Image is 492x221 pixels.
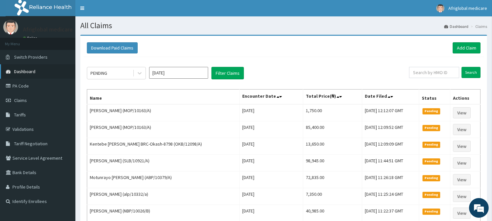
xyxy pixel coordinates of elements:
img: User Image [3,20,18,34]
span: Claims [14,97,27,103]
td: [DATE] 12:09:52 GMT [362,121,419,138]
a: Add Claim [453,42,481,53]
td: [DATE] [239,121,303,138]
td: [DATE] [239,155,303,171]
img: User Image [436,4,444,12]
button: Download Paid Claims [87,42,138,53]
span: Pending [423,209,441,214]
a: Online [23,36,39,40]
input: Search by HMO ID [409,67,459,78]
a: View [453,107,471,118]
input: Select Month and Year [149,67,208,79]
td: [DATE] 12:12:07 GMT [362,104,419,121]
td: [DATE] 11:44:51 GMT [362,155,419,171]
td: 7,350.00 [303,188,362,205]
span: Switch Providers [14,54,48,60]
td: [PERSON_NAME] (SLB/10921/A) [87,155,240,171]
td: [DATE] 11:25:24 GMT [362,188,419,205]
td: [PERSON_NAME] (MOP/10163/A) [87,104,240,121]
span: Pending [423,175,441,181]
td: 13,650.00 [303,138,362,155]
span: Afriglobal medicare [448,5,487,11]
td: 98,945.00 [303,155,362,171]
td: Kentebe [PERSON_NAME] BRC-Okash-8798 (OKB/12098/A) [87,138,240,155]
a: View [453,124,471,135]
td: Motunrayo [PERSON_NAME] (ABP/10379/A) [87,171,240,188]
td: [DATE] 11:26:18 GMT [362,171,419,188]
th: Encounter Date [239,90,303,105]
td: [PERSON_NAME] (alp/10332/a) [87,188,240,205]
button: Filter Claims [211,67,244,79]
span: Pending [423,125,441,131]
td: [DATE] 12:09:09 GMT [362,138,419,155]
a: View [453,208,471,219]
span: Pending [423,108,441,114]
th: Actions [450,90,481,105]
td: 72,835.00 [303,171,362,188]
td: 85,400.00 [303,121,362,138]
span: Dashboard [14,69,35,74]
span: Pending [423,158,441,164]
input: Search [462,67,481,78]
p: Afriglobal medicare [23,27,73,32]
th: Total Price(₦) [303,90,362,105]
a: View [453,174,471,185]
a: View [453,191,471,202]
td: [DATE] [239,104,303,121]
a: View [453,141,471,152]
li: Claims [469,24,487,29]
td: [DATE] [239,171,303,188]
th: Name [87,90,240,105]
span: Tariffs [14,112,26,118]
a: View [453,157,471,169]
td: 1,750.00 [303,104,362,121]
h1: All Claims [80,21,487,30]
td: [DATE] [239,138,303,155]
td: [DATE] [239,188,303,205]
td: [PERSON_NAME] (MOP/10163/A) [87,121,240,138]
span: Pending [423,142,441,148]
span: Pending [423,192,441,198]
th: Date Filed [362,90,419,105]
div: PENDING [90,70,107,76]
a: Dashboard [444,24,468,29]
span: Tariff Negotiation [14,141,48,147]
th: Status [419,90,450,105]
